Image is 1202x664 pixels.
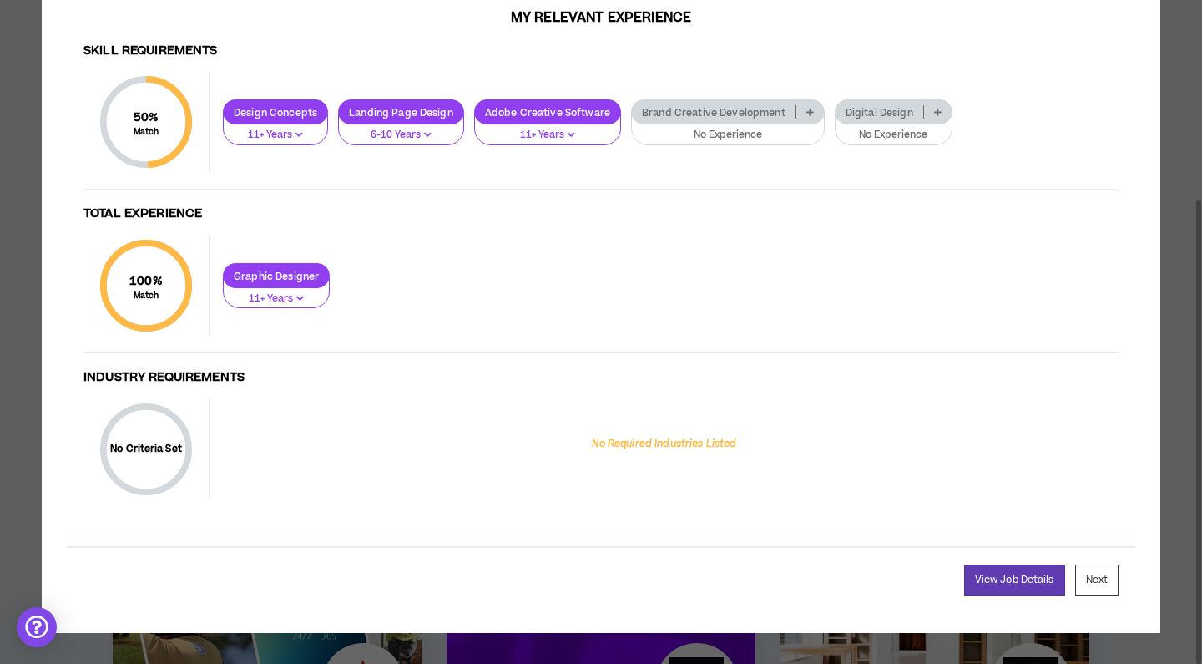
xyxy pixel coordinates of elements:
[339,106,463,119] p: Landing Page Design
[83,206,1119,222] h4: Total Experience
[223,114,328,145] button: 11+ Years
[134,109,159,126] span: 50 %
[349,128,453,143] p: 6-10 Years
[17,607,57,647] div: Open Intercom Messenger
[234,128,317,143] p: 11+ Years
[223,277,330,309] button: 11+ Years
[485,128,610,143] p: 11+ Years
[100,442,192,456] p: No Criteria Set
[224,270,329,282] p: Graphic Designer
[1075,565,1119,596] button: Next
[631,114,825,145] button: No Experience
[129,272,163,290] span: 100 %
[642,128,814,143] p: No Experience
[474,114,621,145] button: 11+ Years
[338,114,464,145] button: 6-10 Years
[846,128,942,143] p: No Experience
[134,126,159,138] small: Match
[234,291,319,307] p: 11+ Years
[835,114,952,145] button: No Experience
[83,43,1119,59] h4: Skill Requirements
[224,106,327,119] p: Design Concepts
[67,9,1135,26] h3: My Relevant Experience
[83,370,1119,386] h4: Industry Requirements
[592,437,736,452] p: No Required Industries Listed
[475,106,620,119] p: Adobe Creative Software
[836,106,923,119] p: Digital Design
[129,290,163,302] small: Match
[632,106,795,119] p: Brand Creative Development
[964,565,1065,596] a: View Job Details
